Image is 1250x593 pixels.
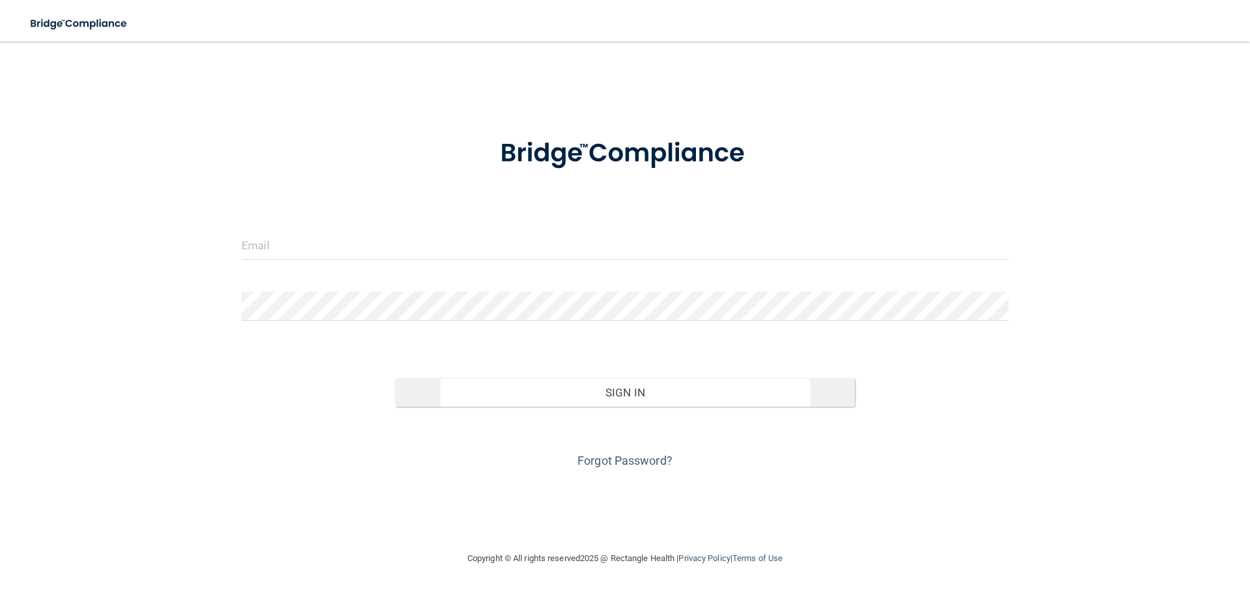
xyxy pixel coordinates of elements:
[732,553,783,563] a: Terms of Use
[678,553,730,563] a: Privacy Policy
[473,120,777,187] img: bridge_compliance_login_screen.278c3ca4.svg
[20,10,139,37] img: bridge_compliance_login_screen.278c3ca4.svg
[242,230,1008,260] input: Email
[577,454,673,467] a: Forgot Password?
[1025,501,1234,553] iframe: Drift Widget Chat Controller
[395,378,855,407] button: Sign In
[387,538,863,579] div: Copyright © All rights reserved 2025 @ Rectangle Health | |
